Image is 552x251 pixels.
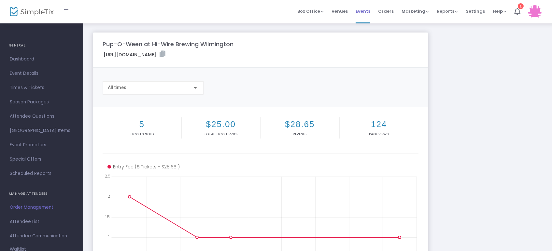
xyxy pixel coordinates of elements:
[437,8,458,14] span: Reports
[105,214,110,219] text: 1.5
[104,119,180,129] h2: 5
[183,119,259,129] h2: $25.00
[108,85,126,90] span: All times
[332,3,348,20] span: Venues
[10,126,73,135] span: [GEOGRAPHIC_DATA] Items
[9,39,74,52] h4: GENERAL
[10,55,73,63] span: Dashboard
[297,8,324,14] span: Box Office
[10,218,73,226] span: Attendee List
[341,132,418,137] p: Page Views
[108,234,109,240] text: 1
[378,3,394,20] span: Orders
[493,8,506,14] span: Help
[104,51,165,58] label: [URL][DOMAIN_NAME]
[518,3,524,9] div: 1
[104,132,180,137] p: Tickets sold
[183,132,259,137] p: Total Ticket Price
[107,193,110,199] text: 2
[402,8,429,14] span: Marketing
[105,173,110,179] text: 2.5
[10,232,73,240] span: Attendee Communication
[466,3,485,20] span: Settings
[356,3,370,20] span: Events
[103,40,234,48] m-panel-title: Pup-O-Ween at Hi-Wire Brewing Wilmington
[10,98,73,106] span: Season Packages
[10,169,73,178] span: Scheduled Reports
[10,69,73,78] span: Event Details
[10,141,73,149] span: Event Promoters
[341,119,418,129] h2: 124
[262,132,338,137] p: Revenue
[10,203,73,212] span: Order Management
[10,84,73,92] span: Times & Tickets
[262,119,338,129] h2: $28.65
[10,155,73,164] span: Special Offers
[10,112,73,121] span: Attendee Questions
[9,187,74,200] h4: MANAGE ATTENDEES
